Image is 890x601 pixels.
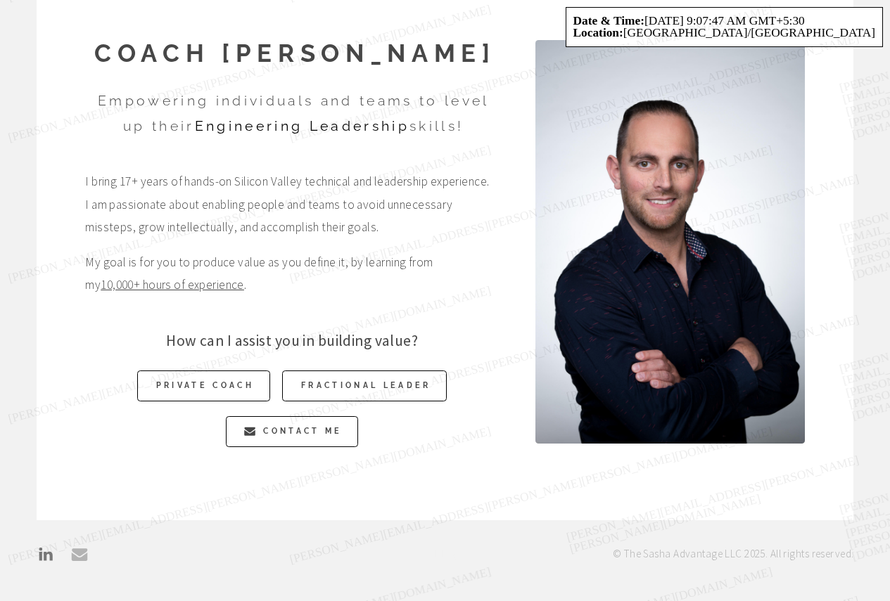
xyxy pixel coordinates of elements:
[101,277,244,292] a: 10,000+ hours of experience
[573,26,623,39] strong: Location:
[434,547,456,560] a: Blog
[586,544,853,564] h1: © The Sasha Advantage LLC 2025. All rights reserved.
[85,170,499,238] span: I bring 17+ years of hands-on Silicon Valley technical and leadership experience. I am passionate...
[263,416,342,446] span: Contact Me
[137,370,270,401] a: Private Coach
[573,14,644,27] strong: Date & Time:
[85,37,504,70] h1: Coach [PERSON_NAME]
[195,118,409,134] strong: Engineering Leadership
[566,7,883,47] div: [DATE] 9:07:47 AM GMT+5:30 [GEOGRAPHIC_DATA]/[GEOGRAPHIC_DATA]
[282,370,447,401] a: Fractional Leader
[226,416,358,446] a: Contact Me
[85,327,499,356] p: How can I assist you in building value?
[85,89,502,140] h3: Empowering individuals and teams to level up their skills!
[85,251,499,297] span: My goal is for you to produce value as you define it, by learning from my .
